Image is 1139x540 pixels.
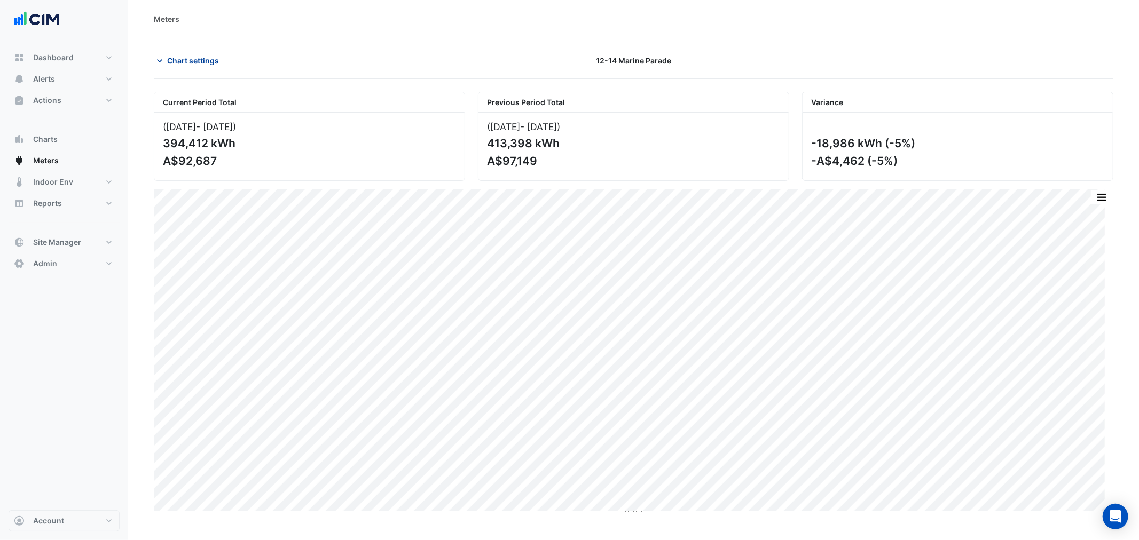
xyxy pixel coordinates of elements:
app-icon: Indoor Env [14,177,25,187]
div: A$97,149 [487,154,778,168]
button: Indoor Env [9,171,120,193]
span: Actions [33,95,61,106]
div: Meters [154,13,179,25]
app-icon: Site Manager [14,237,25,248]
button: Reports [9,193,120,214]
button: Actions [9,90,120,111]
span: - [DATE] [196,121,233,132]
app-icon: Meters [14,155,25,166]
span: Chart settings [167,55,219,66]
button: Charts [9,129,120,150]
span: Charts [33,134,58,145]
button: Meters [9,150,120,171]
div: Open Intercom Messenger [1103,504,1128,529]
div: Current Period Total [154,92,465,113]
span: Alerts [33,74,55,84]
button: More Options [1091,190,1112,204]
span: Meters [33,155,59,166]
div: 394,412 kWh [163,137,454,150]
button: Chart settings [154,51,226,70]
app-icon: Charts [14,134,25,145]
div: Previous Period Total [478,92,789,113]
div: ([DATE] ) [487,121,780,132]
app-icon: Actions [14,95,25,106]
button: Site Manager [9,232,120,253]
span: Dashboard [33,52,74,63]
app-icon: Admin [14,258,25,269]
button: Admin [9,253,120,274]
div: ([DATE] ) [163,121,456,132]
div: 413,398 kWh [487,137,778,150]
span: Reports [33,198,62,209]
div: -A$4,462 (-5%) [811,154,1102,168]
span: Indoor Env [33,177,73,187]
span: Site Manager [33,237,81,248]
div: A$92,687 [163,154,454,168]
app-icon: Dashboard [14,52,25,63]
span: Account [33,515,64,526]
span: 12-14 Marine Parade [596,55,671,66]
app-icon: Alerts [14,74,25,84]
button: Dashboard [9,47,120,68]
button: Account [9,510,120,531]
button: Alerts [9,68,120,90]
span: - [DATE] [520,121,557,132]
app-icon: Reports [14,198,25,209]
img: Company Logo [13,9,61,30]
div: Variance [803,92,1113,113]
div: -18,986 kWh (-5%) [811,137,1102,150]
span: Admin [33,258,57,269]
